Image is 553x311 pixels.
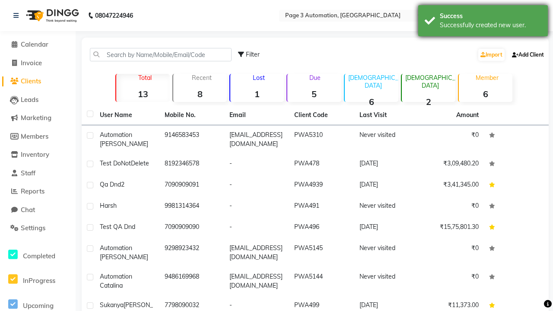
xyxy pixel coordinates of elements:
a: Marketing [2,113,73,123]
th: Amount [451,105,484,125]
th: Mobile No. [159,105,224,125]
td: ₹0 [419,238,484,267]
div: Successfully created new user. [440,21,541,30]
a: Reports [2,187,73,197]
input: Search by Name/Mobile/Email/Code [90,48,232,61]
span: Filter [246,51,260,58]
th: User Name [95,105,159,125]
span: Members [21,132,48,140]
span: Completed [23,252,55,260]
td: - [224,217,289,238]
span: Staff [21,169,35,177]
td: [DATE] [354,154,419,175]
img: logo [22,3,81,28]
a: Import [478,49,505,61]
td: 9298923432 [159,238,224,267]
td: - [224,196,289,217]
th: Client Code [289,105,354,125]
td: ₹0 [419,196,484,217]
strong: 1 [230,89,284,99]
strong: 2 [402,96,455,107]
span: Marketing [21,114,51,122]
span: Leads [21,95,38,104]
a: Calendar [2,40,73,50]
a: Invoice [2,58,73,68]
p: Total [120,74,170,82]
p: [DEMOGRAPHIC_DATA] [405,74,455,89]
span: Upcoming [23,301,54,310]
b: 08047224946 [95,3,133,28]
td: PWA478 [289,154,354,175]
p: [DEMOGRAPHIC_DATA] [348,74,398,89]
a: Settings [2,223,73,233]
td: - [224,154,289,175]
span: InProgress [23,276,55,285]
span: Clients [21,77,41,85]
span: Automation [PERSON_NAME] [100,131,148,148]
span: Qa Dnd2 [100,181,124,188]
td: ₹3,09,480.20 [419,154,484,175]
a: Staff [2,168,73,178]
td: ₹3,41,345.00 [419,175,484,196]
span: Reports [21,187,44,195]
td: ₹0 [419,267,484,295]
a: Chat [2,205,73,215]
span: Harsh [100,202,117,209]
span: Settings [21,224,45,232]
p: Member [462,74,512,82]
p: Recent [177,74,227,82]
td: PWA491 [289,196,354,217]
td: [EMAIL_ADDRESS][DOMAIN_NAME] [224,267,289,295]
span: Invoice [21,59,42,67]
td: Never visited [354,238,419,267]
td: PWA5145 [289,238,354,267]
a: Add Client [510,49,546,61]
a: Clients [2,76,73,86]
a: Members [2,132,73,142]
a: Leads [2,95,73,105]
td: 8192346578 [159,154,224,175]
td: [EMAIL_ADDRESS][DOMAIN_NAME] [224,125,289,154]
strong: 13 [116,89,170,99]
td: [EMAIL_ADDRESS][DOMAIN_NAME] [224,238,289,267]
td: - [224,175,289,196]
th: Email [224,105,289,125]
strong: 8 [173,89,227,99]
span: Test DoNotDelete [100,159,149,167]
span: Inventory [21,150,49,159]
strong: 5 [287,89,341,99]
td: ₹15,75,801.30 [419,217,484,238]
span: Chat [21,206,35,214]
p: Lost [234,74,284,82]
td: PWA5310 [289,125,354,154]
td: PWA5144 [289,267,354,295]
td: ₹0 [419,125,484,154]
p: Due [289,74,341,82]
td: [DATE] [354,217,419,238]
span: Test QA Dnd [100,223,135,231]
td: [DATE] [354,175,419,196]
td: Never visited [354,125,419,154]
td: 9981314364 [159,196,224,217]
span: Automation [PERSON_NAME] [100,244,148,261]
td: Never visited [354,267,419,295]
td: 9146583453 [159,125,224,154]
strong: 6 [459,89,512,99]
td: 7090909090 [159,217,224,238]
td: 9486169968 [159,267,224,295]
td: PWA4939 [289,175,354,196]
td: PWA496 [289,217,354,238]
div: Success [440,12,541,21]
span: Automation Catalina [100,273,132,289]
th: Last Visit [354,105,419,125]
span: Calendar [21,40,48,48]
span: Sukanya [100,301,124,309]
td: Never visited [354,196,419,217]
a: Inventory [2,150,73,160]
strong: 6 [345,96,398,107]
td: 7090909091 [159,175,224,196]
